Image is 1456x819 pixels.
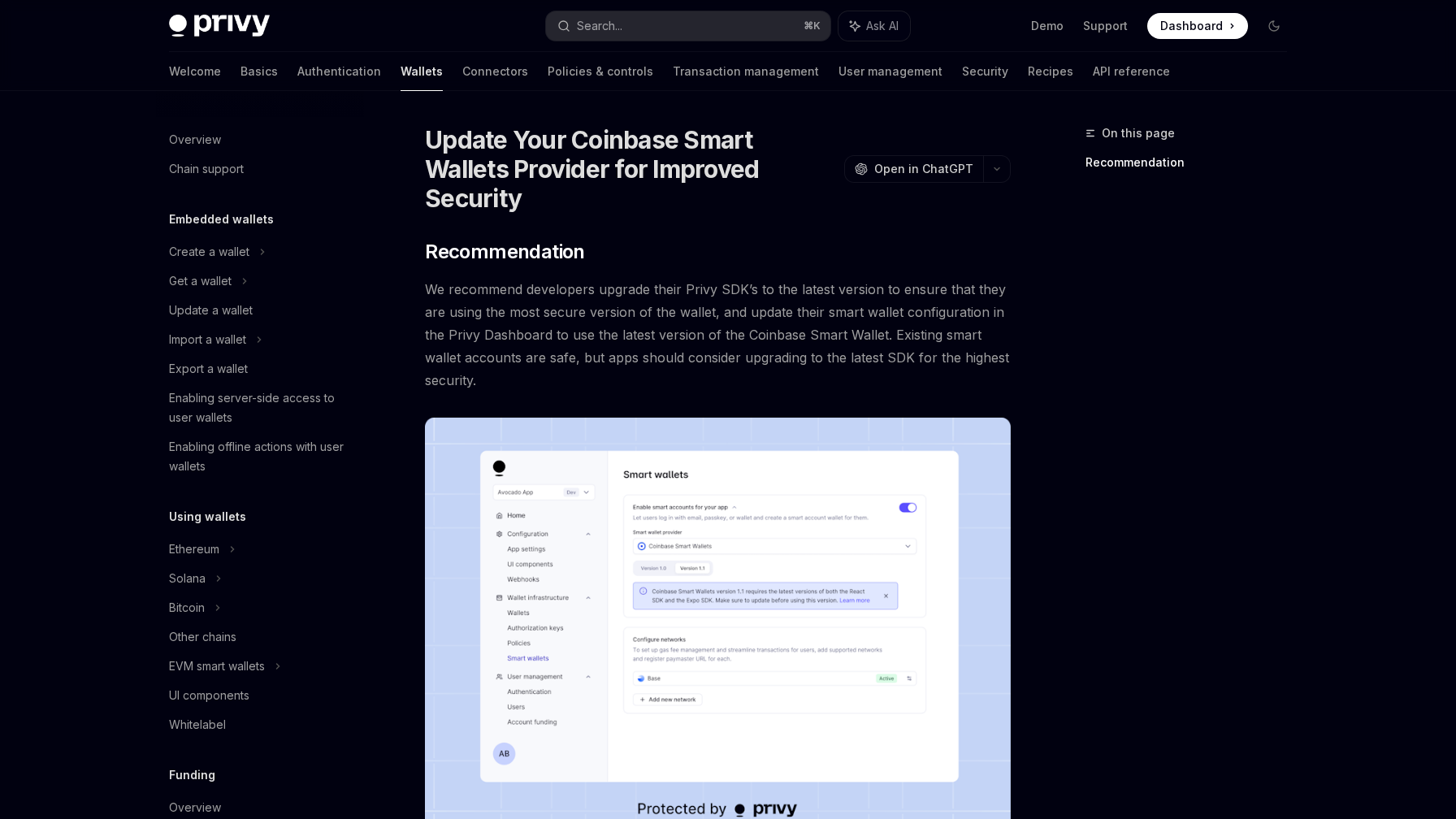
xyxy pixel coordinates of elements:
a: Other chains [156,622,364,652]
a: API reference [1093,52,1170,91]
span: On this page [1102,123,1175,143]
span: Dashboard [1160,18,1223,34]
a: Support [1083,18,1128,34]
div: Export a wallet [169,359,248,379]
a: User management [838,52,942,91]
h5: Funding [169,765,215,785]
a: Authentication [297,52,381,91]
a: Enabling offline actions with user wallets [156,432,364,481]
a: Overview [156,125,364,154]
div: Update a wallet [169,301,253,320]
div: Other chains [169,627,236,647]
h5: Embedded wallets [169,210,274,229]
div: Whitelabel [169,715,226,734]
div: Chain support [169,159,244,179]
a: Basics [240,52,278,91]
a: Recommendation [1085,149,1300,175]
div: EVM smart wallets [169,656,265,676]
button: Open in ChatGPT [844,155,983,183]
a: Update a wallet [156,296,364,325]
a: Chain support [156,154,364,184]
a: UI components [156,681,364,710]
div: Bitcoin [169,598,205,617]
div: Solana [169,569,206,588]
a: Whitelabel [156,710,364,739]
span: We recommend developers upgrade their Privy SDK’s to the latest version to ensure that they are u... [425,278,1011,392]
div: Enabling server-side access to user wallets [169,388,354,427]
span: Open in ChatGPT [874,161,973,177]
h5: Using wallets [169,507,246,526]
div: Ethereum [169,539,219,559]
a: Enabling server-side access to user wallets [156,383,364,432]
span: Recommendation [425,239,585,265]
img: dark logo [169,15,270,37]
a: Demo [1031,18,1064,34]
a: Dashboard [1147,13,1248,39]
button: Search...⌘K [546,11,830,41]
div: UI components [169,686,249,705]
div: Search... [577,16,622,36]
a: Connectors [462,52,528,91]
div: Create a wallet [169,242,249,262]
button: Ask AI [838,11,910,41]
button: Toggle dark mode [1261,13,1287,39]
a: Wallets [401,52,443,91]
h1: Update Your Coinbase Smart Wallets Provider for Improved Security [425,125,838,213]
a: Welcome [169,52,221,91]
div: Import a wallet [169,330,246,349]
div: Overview [169,130,221,149]
div: Overview [169,798,221,817]
a: Recipes [1028,52,1073,91]
span: ⌘ K [804,19,821,32]
a: Export a wallet [156,354,364,383]
a: Transaction management [673,52,819,91]
div: Enabling offline actions with user wallets [169,437,354,476]
a: Security [962,52,1008,91]
div: Get a wallet [169,271,232,291]
a: Policies & controls [548,52,653,91]
span: Ask AI [866,18,899,34]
